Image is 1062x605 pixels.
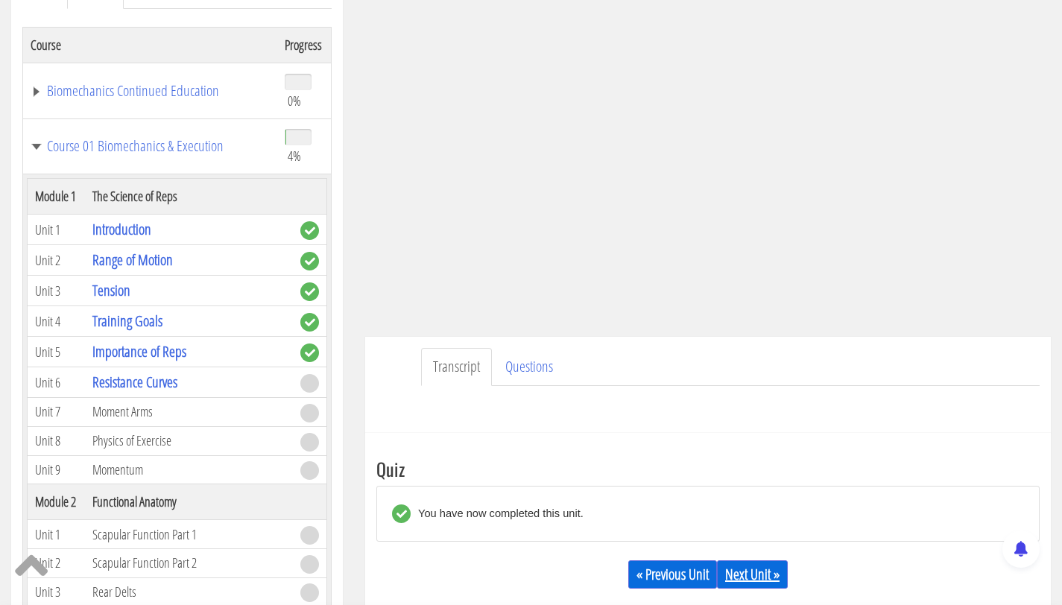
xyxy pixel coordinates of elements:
[92,311,162,331] a: Training Goals
[92,250,173,270] a: Range of Motion
[277,27,332,63] th: Progress
[300,252,319,270] span: complete
[28,337,85,367] td: Unit 5
[288,148,301,164] span: 4%
[92,341,186,361] a: Importance of Reps
[28,306,85,337] td: Unit 4
[28,455,85,484] td: Unit 9
[628,560,717,589] a: « Previous Unit
[300,313,319,332] span: complete
[28,179,85,215] th: Module 1
[376,459,1040,478] h3: Quiz
[300,221,319,240] span: complete
[31,83,270,98] a: Biomechanics Continued Education
[85,455,293,484] td: Momentum
[92,219,151,239] a: Introduction
[717,560,788,589] a: Next Unit »
[28,520,85,549] td: Unit 1
[411,504,584,523] div: You have now completed this unit.
[28,276,85,306] td: Unit 3
[92,280,130,300] a: Tension
[23,27,277,63] th: Course
[28,215,85,245] td: Unit 1
[85,179,293,215] th: The Science of Reps
[288,92,301,109] span: 0%
[28,484,85,520] th: Module 2
[300,343,319,362] span: complete
[92,372,177,392] a: Resistance Curves
[300,282,319,301] span: complete
[493,348,565,386] a: Questions
[28,367,85,398] td: Unit 6
[85,398,293,427] td: Moment Arms
[85,426,293,455] td: Physics of Exercise
[85,484,293,520] th: Functional Anatomy
[85,549,293,578] td: Scapular Function Part 2
[28,398,85,427] td: Unit 7
[31,139,270,153] a: Course 01 Biomechanics & Execution
[85,520,293,549] td: Scapular Function Part 1
[421,348,492,386] a: Transcript
[28,426,85,455] td: Unit 8
[28,245,85,276] td: Unit 2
